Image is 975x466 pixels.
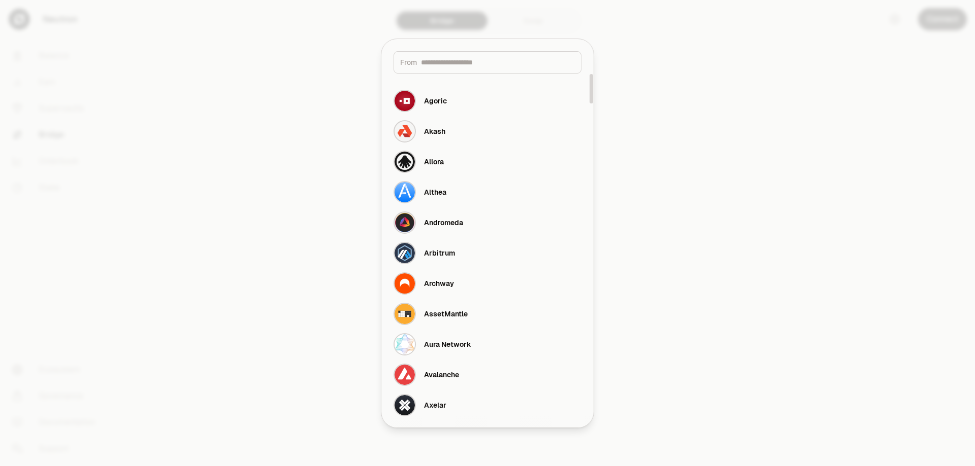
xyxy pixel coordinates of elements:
[387,207,588,238] button: Andromeda LogoAndromeda
[424,278,454,289] div: Archway
[424,126,445,136] div: Akash
[424,96,447,106] div: Agoric
[400,57,417,67] span: From
[395,304,415,324] img: AssetMantle Logo
[424,309,468,319] div: AssetMantle
[387,116,588,147] button: Akash LogoAkash
[387,147,588,177] button: Allora LogoAllora
[395,273,415,294] img: Archway Logo
[395,334,415,354] img: Aura Network Logo
[387,329,588,360] button: Aura Network LogoAura Network
[387,268,588,299] button: Archway LogoArchway
[387,420,588,451] button: Babylon Genesis Logo
[424,218,463,228] div: Andromeda
[387,86,588,116] button: Agoric LogoAgoric
[424,187,446,197] div: Althea
[387,390,588,420] button: Axelar LogoAxelar
[387,177,588,207] button: Althea LogoAlthea
[424,157,444,167] div: Allora
[395,243,415,263] img: Arbitrum Logo
[395,425,415,446] img: Babylon Genesis Logo
[387,238,588,268] button: Arbitrum LogoArbitrum
[395,212,415,233] img: Andromeda Logo
[387,360,588,390] button: Avalanche LogoAvalanche
[395,91,415,111] img: Agoric Logo
[395,365,415,385] img: Avalanche Logo
[395,182,415,202] img: Althea Logo
[395,395,415,415] img: Axelar Logo
[387,299,588,329] button: AssetMantle LogoAssetMantle
[424,339,471,349] div: Aura Network
[395,121,415,141] img: Akash Logo
[424,248,455,258] div: Arbitrum
[424,370,459,380] div: Avalanche
[424,400,446,410] div: Axelar
[395,152,415,172] img: Allora Logo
